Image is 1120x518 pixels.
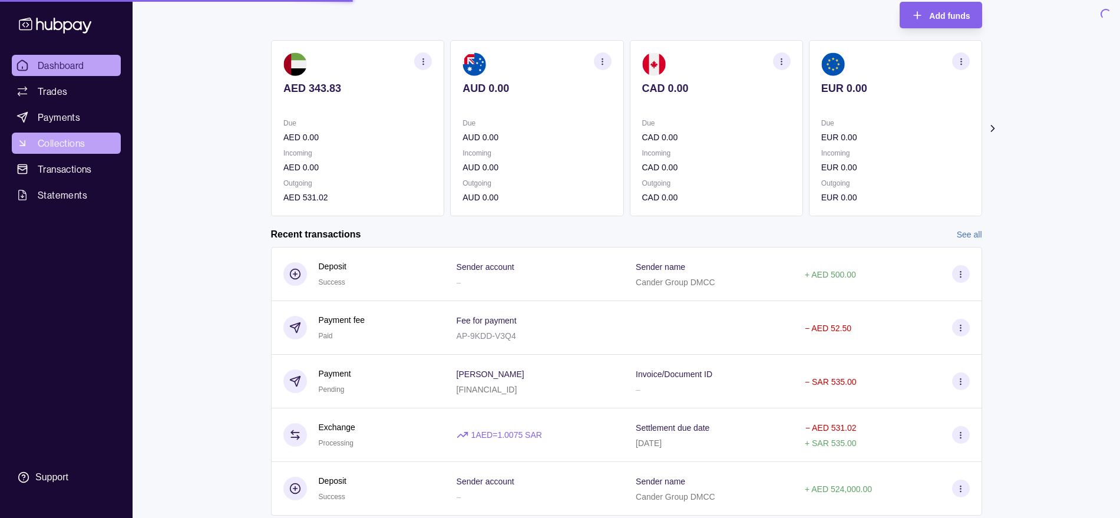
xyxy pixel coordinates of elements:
p: Invoice/Document ID [636,369,712,379]
a: See all [957,228,982,241]
span: Processing [319,439,353,447]
p: CAD 0.00 [642,82,790,95]
p: EUR 0.00 [821,191,969,204]
p: Fee for payment [457,316,517,325]
p: Payment fee [319,314,365,326]
a: Collections [12,133,121,154]
p: – [636,385,640,394]
p: + AED 500.00 [805,270,856,279]
p: Sender name [636,477,685,486]
p: + AED 524,000.00 [805,484,872,494]
p: − SAR 535.00 [805,377,857,387]
p: AUD 0.00 [462,131,611,144]
p: EUR 0.00 [821,131,969,144]
img: ae [283,52,307,76]
p: Sender account [457,262,514,272]
p: CAD 0.00 [642,161,790,174]
span: Collections [38,136,85,150]
button: Add funds [900,2,982,28]
span: Statements [38,188,87,202]
p: Payment [319,367,351,380]
p: EUR 0.00 [821,161,969,174]
p: − AED 531.02 [805,423,857,433]
p: Cander Group DMCC [636,492,715,501]
span: Pending [319,385,345,394]
p: AUD 0.00 [462,161,611,174]
span: Transactions [38,162,92,176]
p: Outgoing [283,177,432,190]
p: [PERSON_NAME] [457,369,524,379]
span: Success [319,493,345,501]
p: [DATE] [636,438,662,448]
p: Incoming [462,147,611,160]
p: AUD 0.00 [462,191,611,204]
a: Support [12,465,121,490]
span: Dashboard [38,58,84,72]
a: Dashboard [12,55,121,76]
p: AED 0.00 [283,131,432,144]
p: AED 531.02 [283,191,432,204]
p: Due [283,117,432,130]
span: Trades [38,84,67,98]
p: Cander Group DMCC [636,278,715,287]
p: Incoming [642,147,790,160]
p: – [457,278,461,287]
p: AUD 0.00 [462,82,611,95]
p: Incoming [283,147,432,160]
p: AED 343.83 [283,82,432,95]
p: Outgoing [642,177,790,190]
p: Outgoing [821,177,969,190]
p: CAD 0.00 [642,131,790,144]
p: AP-9KDD-V3Q4 [457,331,516,341]
p: Settlement due date [636,423,709,433]
a: Payments [12,107,121,128]
p: [FINANCIAL_ID] [457,385,517,394]
p: CAD 0.00 [642,191,790,204]
a: Statements [12,184,121,206]
span: Payments [38,110,80,124]
p: Due [821,117,969,130]
p: Sender account [457,477,514,486]
p: − AED 52.50 [805,324,851,333]
p: + SAR 535.00 [805,438,857,448]
img: ca [642,52,665,76]
p: AED 0.00 [283,161,432,174]
p: Due [642,117,790,130]
p: Outgoing [462,177,611,190]
img: eu [821,52,844,76]
p: Deposit [319,474,346,487]
img: au [462,52,486,76]
p: Exchange [319,421,355,434]
p: – [457,492,461,501]
p: Deposit [319,260,346,273]
a: Trades [12,81,121,102]
span: Add funds [929,11,970,21]
p: EUR 0.00 [821,82,969,95]
p: Incoming [821,147,969,160]
span: Success [319,278,345,286]
div: Support [35,471,68,484]
p: Due [462,117,611,130]
p: Sender name [636,262,685,272]
p: 1 AED = 1.0075 SAR [471,428,542,441]
span: Paid [319,332,333,340]
h2: Recent transactions [271,228,361,241]
a: Transactions [12,159,121,180]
